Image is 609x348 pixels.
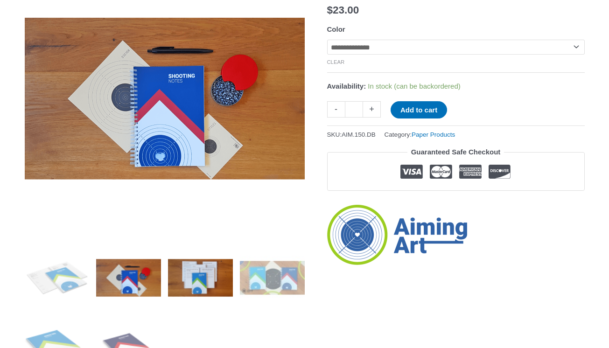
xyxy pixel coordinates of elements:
a: - [327,101,345,118]
a: Aiming Art [327,205,467,265]
a: Paper Products [412,131,455,138]
img: Shooting Notes - Image 4 [240,245,305,310]
img: Shooting Notes - Image 3 [168,245,233,310]
button: Add to cart [391,101,447,118]
span: SKU: [327,129,376,140]
span: $ [327,4,333,16]
a: + [363,101,381,118]
input: Product quantity [345,101,363,118]
img: Shooting Notes - Image 2 [96,245,161,310]
span: Availability: [327,82,366,90]
a: Clear options [327,59,345,65]
bdi: 23.00 [327,4,359,16]
legend: Guaranteed Safe Checkout [407,146,504,159]
span: In stock (can be backordered) [368,82,460,90]
label: Color [327,25,345,33]
img: Shooting Notes [25,245,90,310]
span: AIM.150.DB [342,131,376,138]
span: Category: [385,129,455,140]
